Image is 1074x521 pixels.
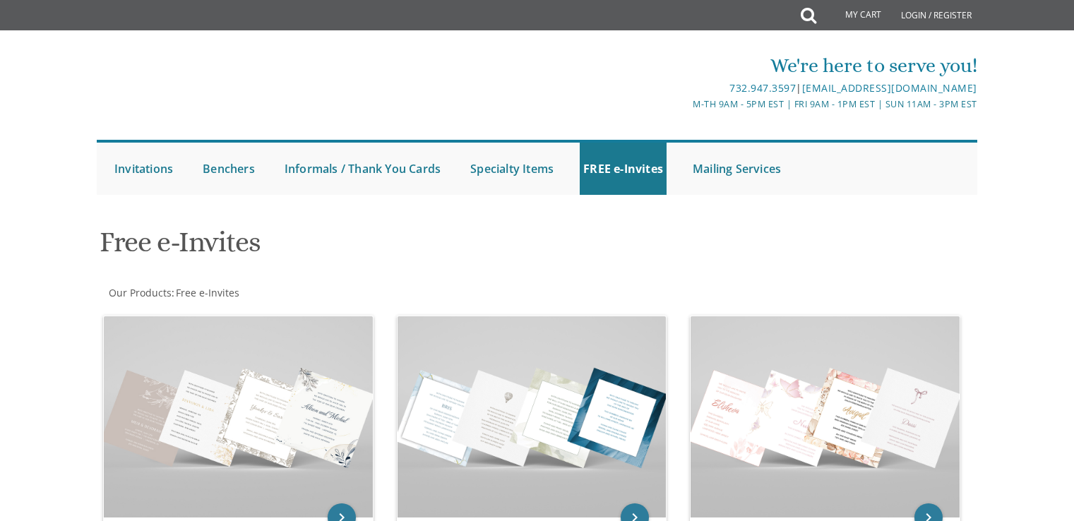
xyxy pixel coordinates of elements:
a: Specialty Items [467,143,557,195]
a: Our Products [107,286,172,299]
a: Free e-Invites [174,286,239,299]
a: Benchers [199,143,258,195]
a: 732.947.3597 [729,81,796,95]
a: Mailing Services [689,143,784,195]
div: | [391,80,977,97]
span: Free e-Invites [176,286,239,299]
div: M-Th 9am - 5pm EST | Fri 9am - 1pm EST | Sun 11am - 3pm EST [391,97,977,112]
div: We're here to serve you! [391,52,977,80]
a: My Cart [815,1,891,30]
a: Informals / Thank You Cards [281,143,444,195]
img: Bris Invitations [398,316,667,517]
a: FREE e-Invites [580,143,667,195]
a: [EMAIL_ADDRESS][DOMAIN_NAME] [802,81,977,95]
h1: Free e-Invites [100,227,676,268]
img: Vort Invitations [104,316,373,517]
div: : [97,286,537,300]
a: Invitations [111,143,177,195]
img: Kiddush Invitations [691,316,960,517]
